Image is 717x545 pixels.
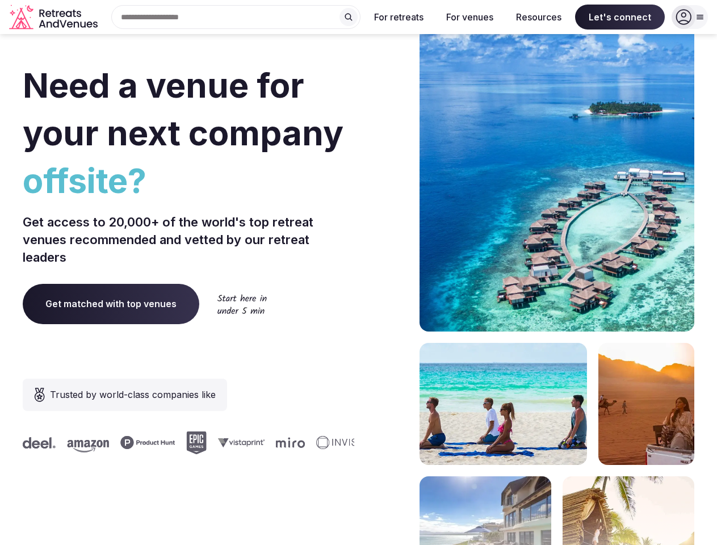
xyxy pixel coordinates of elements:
svg: Vistaprint company logo [217,438,263,447]
span: Let's connect [575,5,665,30]
span: Trusted by world-class companies like [50,388,216,401]
span: offsite? [23,157,354,204]
button: For venues [437,5,502,30]
svg: Miro company logo [275,437,304,448]
p: Get access to 20,000+ of the world's top retreat venues recommended and vetted by our retreat lea... [23,213,354,266]
img: woman sitting in back of truck with camels [598,343,694,465]
button: For retreats [365,5,433,30]
svg: Invisible company logo [315,436,378,450]
a: Get matched with top venues [23,284,199,324]
span: Need a venue for your next company [23,65,343,153]
button: Resources [507,5,571,30]
svg: Epic Games company logo [185,431,206,454]
a: Visit the homepage [9,5,100,30]
svg: Deel company logo [22,437,54,448]
img: Start here in under 5 min [217,294,267,314]
svg: Retreats and Venues company logo [9,5,100,30]
img: yoga on tropical beach [420,343,587,465]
